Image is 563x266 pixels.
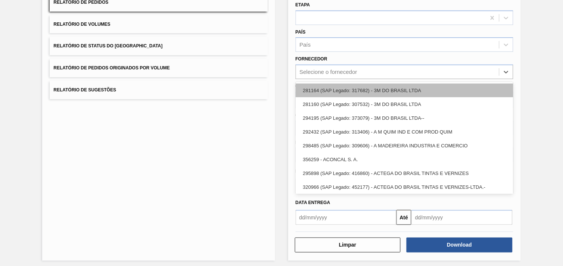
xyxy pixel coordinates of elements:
label: Fornecedor [296,56,327,62]
div: Selecione o fornecedor [300,69,357,75]
button: Relatório de Pedidos Originados por Volume [50,59,267,77]
span: Relatório de Status do [GEOGRAPHIC_DATA] [53,43,162,48]
div: 356259 - ACONCAL S. A. [296,153,513,166]
button: Relatório de Volumes [50,15,267,34]
div: País [300,42,311,48]
label: Etapa [296,2,310,7]
input: dd/mm/yyyy [411,210,513,225]
span: Relatório de Volumes [53,22,110,27]
button: Até [396,210,411,225]
div: 294195 (SAP Legado: 373079) - 3M DO BRASIL LTDA-- [296,111,513,125]
div: 320966 (SAP Legado: 452177) - ACTEGA DO BRASIL TINTAS E VERNIZES-LTDA.- [296,180,513,194]
div: 295898 (SAP Legado: 416860) - ACTEGA DO BRASIL TINTAS E VERNIZES [296,166,513,180]
button: Download [407,238,513,253]
div: 281164 (SAP Legado: 317682) - 3M DO BRASIL LTDA [296,84,513,97]
input: dd/mm/yyyy [296,210,397,225]
span: Relatório de Sugestões [53,87,116,93]
div: 281160 (SAP Legado: 307532) - 3M DO BRASIL LTDA [296,97,513,111]
button: Relatório de Sugestões [50,81,267,99]
label: País [296,29,306,35]
button: Limpar [295,238,401,253]
div: 298485 (SAP Legado: 309606) - A MADEIREIRA INDUSTRIA E COMERCIO [296,139,513,153]
span: Relatório de Pedidos Originados por Volume [53,65,170,71]
div: 292432 (SAP Legado: 313406) - A M QUIM IND E COM PROD QUIM [296,125,513,139]
button: Relatório de Status do [GEOGRAPHIC_DATA] [50,37,267,55]
span: Data entrega [296,200,330,205]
